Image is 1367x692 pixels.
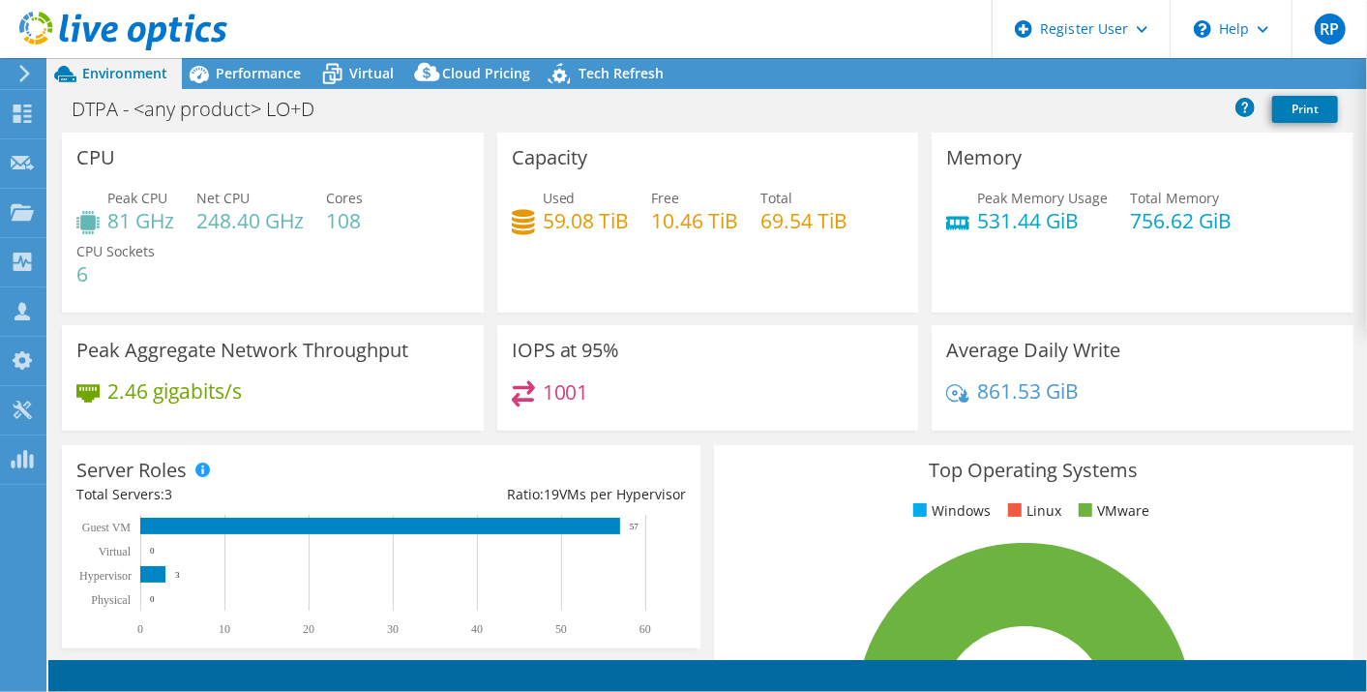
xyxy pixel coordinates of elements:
h4: 6 [76,263,155,285]
text: 0 [150,594,155,604]
span: Free [652,189,680,207]
span: 19 [544,485,559,503]
h4: 10.46 TiB [652,210,739,231]
h3: Average Daily Write [946,340,1120,361]
text: 0 [150,546,155,556]
text: Physical [91,593,131,607]
span: Peak Memory Usage [977,189,1108,207]
span: Cloud Pricing [442,64,530,82]
h4: 59.08 TiB [543,210,630,231]
h4: 756.62 GiB [1130,210,1232,231]
span: 3 [164,485,172,503]
h3: CPU [76,147,115,168]
text: 50 [555,622,567,636]
text: Guest VM [82,521,131,534]
a: Print [1272,96,1338,123]
text: Hypervisor [79,569,132,583]
span: Cores [326,189,363,207]
text: 20 [303,622,314,636]
span: Total [761,189,793,207]
span: Net CPU [196,189,250,207]
h1: DTPA - <any product> LO+D [63,99,344,120]
span: Tech Refresh [579,64,664,82]
h4: 1001 [543,381,589,403]
li: Windows [908,500,991,522]
svg: \n [1194,20,1211,38]
h3: Memory [946,147,1022,168]
span: Performance [216,64,301,82]
div: Total Servers: [76,484,381,505]
h4: 2.46 gigabits/s [107,380,242,402]
h4: 108 [326,210,363,231]
text: 0 [137,622,143,636]
h3: IOPS at 95% [512,340,620,361]
text: 10 [219,622,230,636]
span: Used [543,189,576,207]
span: Environment [82,64,167,82]
h3: Capacity [512,147,588,168]
text: 40 [471,622,483,636]
li: Linux [1003,500,1061,522]
h4: 69.54 TiB [761,210,848,231]
span: CPU Sockets [76,242,155,260]
h3: Server Roles [76,460,187,481]
text: 30 [387,622,399,636]
h3: Peak Aggregate Network Throughput [76,340,408,361]
h4: 81 GHz [107,210,174,231]
h4: 861.53 GiB [977,380,1079,402]
span: RP [1315,14,1346,45]
h4: 531.44 GiB [977,210,1108,231]
span: Peak CPU [107,189,167,207]
h3: Top Operating Systems [728,460,1338,481]
text: 3 [175,570,180,580]
span: Virtual [349,64,394,82]
text: 57 [630,522,639,531]
h4: 248.40 GHz [196,210,304,231]
div: Ratio: VMs per Hypervisor [381,484,686,505]
span: Total Memory [1130,189,1219,207]
text: 60 [639,622,651,636]
li: VMware [1074,500,1149,522]
text: Virtual [99,545,132,558]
